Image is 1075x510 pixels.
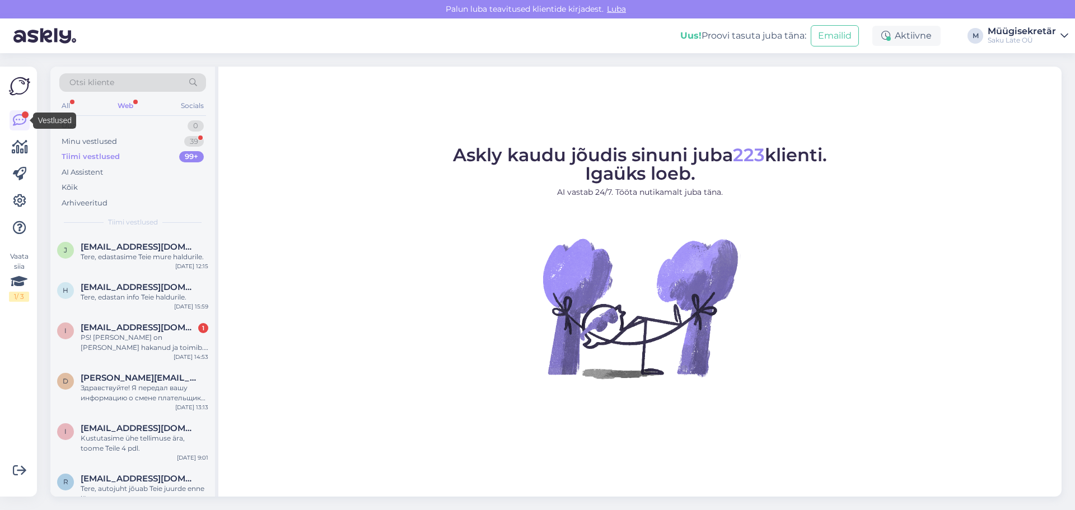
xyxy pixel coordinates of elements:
[64,427,67,436] span: i
[177,453,208,462] div: [DATE] 9:01
[184,136,204,147] div: 39
[988,27,1056,36] div: Müügisekretär
[69,77,114,88] span: Otsi kliente
[81,383,208,403] div: Здравствуйте! Я передал вашу информацию о смене плательщика по договору № 36758 соответствующему ...
[988,27,1068,45] a: MüügisekretärSaku Läte OÜ
[604,4,629,14] span: Luba
[988,36,1056,45] div: Saku Läte OÜ
[179,151,204,162] div: 99+
[81,242,197,252] span: juuksur@bk.ru
[9,251,29,302] div: Vaata siia
[811,25,859,46] button: Emailid
[81,292,208,302] div: Tere, edastan info Teie haldurile.
[453,186,827,198] p: AI vastab 24/7. Tööta nutikamalt juba täna.
[198,323,208,333] div: 1
[872,26,941,46] div: Aktiivne
[188,120,204,132] div: 0
[9,76,30,97] img: Askly Logo
[63,377,68,385] span: d
[62,167,103,178] div: AI Assistent
[81,252,208,262] div: Tere, edastasime Teie mure haldurile.
[81,282,197,292] span: heli.siimson@sca.com
[81,322,197,333] span: ivari.ilusk@tariston.ee
[62,198,107,209] div: Arhiveeritud
[81,333,208,353] div: PS! [PERSON_NAME] on [PERSON_NAME] hakanud ja toimib. Üle peaks ikka vaata selle aparaadi
[539,207,741,409] img: No Chat active
[968,28,983,44] div: M
[63,478,68,486] span: r
[733,144,765,166] span: 223
[81,484,208,504] div: Tere, autojuht jõuab Teie juurde enne lõunat.
[9,292,29,302] div: 1 / 3
[680,29,806,43] div: Proovi tasuta juba täna:
[174,353,208,361] div: [DATE] 14:53
[174,302,208,311] div: [DATE] 15:59
[175,403,208,411] div: [DATE] 13:13
[62,182,78,193] div: Kõik
[59,99,72,113] div: All
[64,326,67,335] span: i
[175,262,208,270] div: [DATE] 12:15
[680,30,702,41] b: Uus!
[115,99,135,113] div: Web
[81,433,208,453] div: Kustutasime ühe tellimuse ära, toome Teile 4 pdl.
[453,144,827,184] span: Askly kaudu jõudis sinuni juba klienti. Igaüks loeb.
[62,136,117,147] div: Minu vestlused
[81,474,197,484] span: raido@lakrito.ee
[33,113,76,129] div: Vestlused
[108,217,158,227] span: Tiimi vestlused
[81,373,197,383] span: dmitri@fra-ber.ee
[81,423,197,433] span: info@itk.ee
[62,151,120,162] div: Tiimi vestlused
[179,99,206,113] div: Socials
[64,246,67,254] span: j
[63,286,68,294] span: h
